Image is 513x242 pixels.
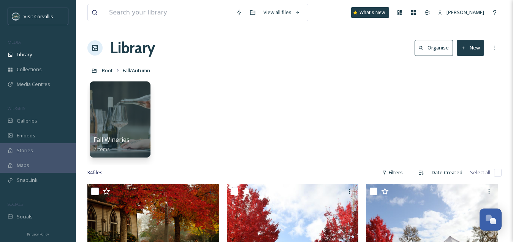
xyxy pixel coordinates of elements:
a: Library [110,37,155,59]
span: Fall Wineries [93,135,130,144]
span: Socials [17,213,33,220]
a: Fall Wineries7 items [93,136,130,153]
div: Date Created [428,165,466,180]
span: Collections [17,66,42,73]
a: [PERSON_NAME] [434,5,488,20]
span: 7 items [93,146,110,153]
a: View all files [260,5,304,20]
a: What's New [351,7,389,18]
span: Select all [470,169,490,176]
a: Root [102,66,113,75]
span: SOCIALS [8,201,23,207]
button: New [457,40,484,56]
span: Visit Corvallis [24,13,53,20]
span: Media Centres [17,81,50,88]
span: WIDGETS [8,105,25,111]
img: visit-corvallis-badge-dark-blue-orange%281%29.png [12,13,20,20]
span: 34 file s [87,169,103,176]
button: Organise [415,40,453,56]
span: SnapLink [17,177,38,184]
span: Maps [17,162,29,169]
span: Library [17,51,32,58]
span: MEDIA [8,39,21,45]
span: Root [102,67,113,74]
span: Galleries [17,117,37,124]
a: Privacy Policy [27,229,49,238]
a: Organise [415,40,457,56]
div: Filters [378,165,407,180]
span: Privacy Policy [27,232,49,237]
input: Search your library [105,4,232,21]
span: Fall/Autumn [123,67,150,74]
button: Open Chat [480,209,502,231]
a: Fall/Autumn [123,66,150,75]
span: Stories [17,147,33,154]
span: [PERSON_NAME] [446,9,484,16]
span: Embeds [17,132,35,139]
